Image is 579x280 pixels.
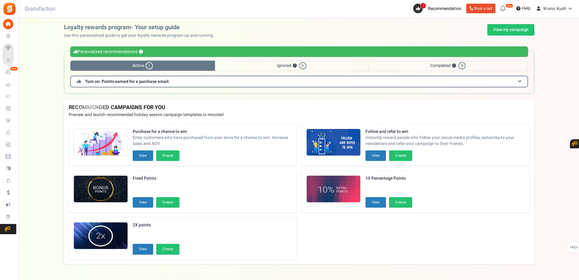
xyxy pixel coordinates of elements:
h4: RECOMMENDED CAMPAIGNS FOR YOU [69,105,530,111]
img: Recommended Campaigns [307,176,360,203]
span: Help [520,5,530,11]
img: Recommended Campaigns [307,129,360,156]
button: Create [156,197,179,208]
span: Instantly reward people who follow your social media profiles, subscribe to your newsletters and ... [365,135,525,147]
span: Enter customers who have purchased from your store for a chance to win. Increase sales and AOV. [133,135,292,147]
button: Create [389,197,412,208]
button: ? [293,64,297,68]
span: Recommendation [428,5,461,12]
span: Kronic Kush [543,5,566,12]
button: View [133,197,153,208]
a: New [2,67,16,77]
strong: 2X points [133,222,179,228]
button: View [133,150,153,161]
a: Book a call [466,4,495,13]
strong: 10 Percentage Points [365,175,412,181]
img: Gratisfaction [3,2,16,16]
h3: Gratisfaction [18,3,62,15]
span: Completed [368,61,528,71]
a: View my campaign [487,24,534,36]
button: Create [156,150,179,161]
em: New [505,4,513,8]
button: ? [139,50,143,54]
em: New [10,67,18,71]
span: 1 [420,3,426,9]
span: Active [70,61,215,71]
span: 1 [146,62,153,69]
strong: Follow and refer to win [365,129,525,135]
button: View [365,197,386,208]
img: Recommended Campaigns [74,222,128,250]
strong: Purchase for a chance to win [133,129,292,135]
img: Recommended Campaigns [74,176,128,203]
p: Use this personalized guide to get your loyalty rewards program up and running. [64,33,219,39]
p: Preview and launch recommended holiday season campaign templates in minutes! [69,112,530,118]
button: View [365,150,386,161]
button: ? [452,64,456,68]
a: Help [514,4,533,13]
span: Ignored [215,61,368,71]
span: 0 [299,62,306,69]
a: 1 Recommendation [413,4,464,13]
img: Recommended Campaigns [74,129,128,156]
button: Create [389,150,412,161]
div: Personalized recommendations [70,46,528,57]
span: 0 [458,62,466,69]
span: Turn on: Points earned for a purchase email. [85,78,170,85]
strong: Fixed Points [133,175,179,181]
h2: Loyalty rewards program- Your setup guide [64,24,219,31]
button: Create [156,244,179,254]
span: FAQs [570,242,578,253]
button: View [133,244,153,254]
